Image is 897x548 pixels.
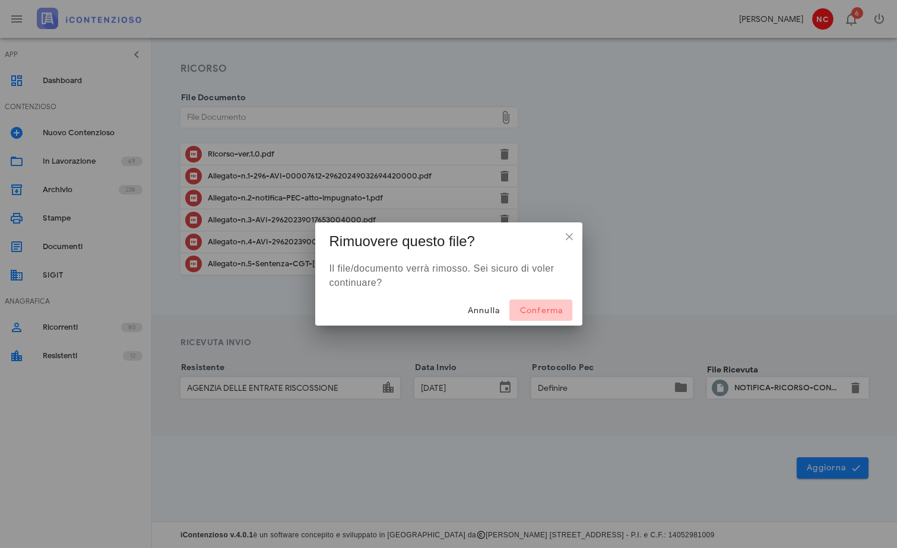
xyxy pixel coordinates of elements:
[457,300,509,321] button: Annulla
[329,232,475,251] h3: Rimuovere questo file?
[315,257,582,295] div: Il file/documento verrà rimosso. Sei sicuro di voler continuare?
[509,300,572,321] button: Conferma
[519,305,563,316] span: Conferma
[565,232,574,241] div: ×
[467,305,500,316] span: Annulla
